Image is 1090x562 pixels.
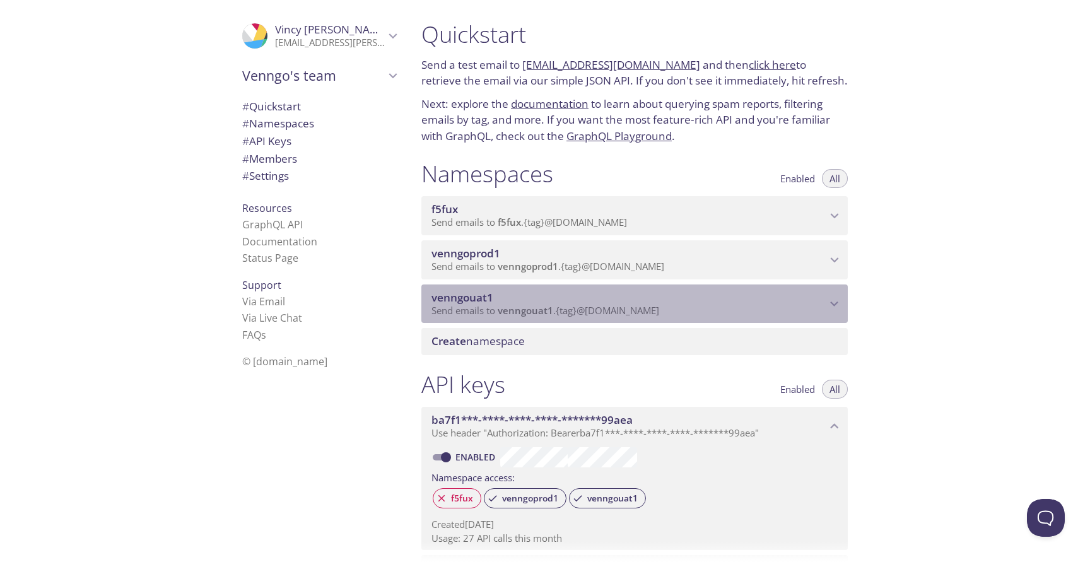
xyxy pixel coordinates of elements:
[275,37,385,49] p: [EMAIL_ADDRESS][PERSON_NAME][DOMAIN_NAME]
[822,380,848,399] button: All
[242,201,292,215] span: Resources
[261,328,266,342] span: s
[242,116,249,131] span: #
[232,167,406,185] div: Team Settings
[242,134,291,148] span: API Keys
[232,59,406,92] div: Venngo's team
[421,240,848,279] div: venngoprod1 namespace
[443,493,481,504] span: f5fux
[431,334,466,348] span: Create
[242,151,297,166] span: Members
[421,96,848,144] p: Next: explore the to learn about querying spam reports, filtering emails by tag, and more. If you...
[421,160,553,188] h1: Namespaces
[242,67,385,85] span: Venngo's team
[498,216,521,228] span: f5fux
[242,251,298,265] a: Status Page
[431,518,838,531] p: Created [DATE]
[749,57,796,72] a: click here
[421,370,505,399] h1: API keys
[242,328,266,342] a: FAQ
[484,488,566,508] div: venngoprod1
[433,488,481,508] div: f5fux
[498,260,558,272] span: venngoprod1
[242,295,285,308] a: Via Email
[275,22,389,37] span: Vincy [PERSON_NAME]
[522,57,700,72] a: [EMAIL_ADDRESS][DOMAIN_NAME]
[431,304,659,317] span: Send emails to . {tag} @[DOMAIN_NAME]
[421,284,848,324] div: venngouat1 namespace
[495,493,566,504] span: venngoprod1
[431,246,500,261] span: venngoprod1
[421,196,848,235] div: f5fux namespace
[421,57,848,89] p: Send a test email to and then to retrieve the email via our simple JSON API. If you don't see it ...
[421,328,848,354] div: Create namespace
[232,15,406,57] div: Vincy Joseph
[242,134,249,148] span: #
[773,380,823,399] button: Enabled
[242,311,302,325] a: Via Live Chat
[431,202,458,216] span: f5fux
[242,218,303,231] a: GraphQL API
[1027,499,1065,537] iframe: Help Scout Beacon - Open
[454,451,500,463] a: Enabled
[232,132,406,150] div: API Keys
[242,99,301,114] span: Quickstart
[232,150,406,168] div: Members
[498,304,553,317] span: venngouat1
[242,116,314,131] span: Namespaces
[421,20,848,49] h1: Quickstart
[431,216,627,228] span: Send emails to . {tag} @[DOMAIN_NAME]
[431,290,493,305] span: venngouat1
[232,98,406,115] div: Quickstart
[566,129,672,143] a: GraphQL Playground
[242,99,249,114] span: #
[431,532,838,545] p: Usage: 27 API calls this month
[232,115,406,132] div: Namespaces
[431,260,664,272] span: Send emails to . {tag} @[DOMAIN_NAME]
[431,334,525,348] span: namespace
[242,151,249,166] span: #
[569,488,646,508] div: venngouat1
[242,168,289,183] span: Settings
[242,278,281,292] span: Support
[242,354,327,368] span: © [DOMAIN_NAME]
[822,169,848,188] button: All
[431,467,515,486] label: Namespace access:
[511,97,589,111] a: documentation
[242,168,249,183] span: #
[242,235,317,249] a: Documentation
[773,169,823,188] button: Enabled
[580,493,645,504] span: venngouat1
